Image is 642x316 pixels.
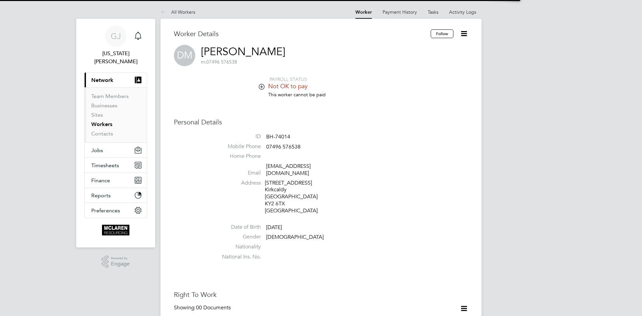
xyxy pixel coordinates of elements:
label: Gender [214,233,261,240]
span: Engage [111,261,130,267]
span: This worker cannot be paid [268,92,326,98]
button: Jobs [85,143,147,157]
span: 07496 576538 [266,143,301,150]
span: Powered by [111,255,130,261]
span: 07496 576538 [201,59,237,65]
a: Activity Logs [449,9,476,15]
a: [PERSON_NAME] [201,45,285,58]
span: Preferences [91,207,120,214]
label: Home Phone [214,153,261,160]
span: DM [174,45,195,66]
span: 00 Documents [196,304,231,311]
button: Preferences [85,203,147,218]
label: Email [214,170,261,177]
a: Workers [91,121,112,127]
button: Follow [431,29,453,38]
a: [EMAIL_ADDRESS][DOMAIN_NAME] [266,163,311,177]
div: Showing [174,304,232,311]
a: Powered byEngage [102,255,130,268]
span: BH-74014 [266,133,290,140]
button: Timesheets [85,158,147,173]
label: Address [214,180,261,187]
label: Date of Birth [214,224,261,231]
span: GJ [111,32,121,40]
label: National Ins. No. [214,253,261,260]
h3: Personal Details [174,118,468,126]
label: Nationality [214,243,261,250]
button: Reports [85,188,147,203]
span: Jobs [91,147,103,153]
img: mclaren-logo-retina.png [102,225,129,235]
nav: Main navigation [76,19,155,247]
span: [DEMOGRAPHIC_DATA] [266,234,324,241]
a: All Workers [160,9,195,15]
h3: Worker Details [174,29,431,38]
span: m: [201,59,206,65]
a: GJ[US_STATE][PERSON_NAME] [84,25,147,66]
a: Contacts [91,130,113,137]
button: Network [85,73,147,87]
span: Timesheets [91,162,119,169]
span: PAYROLL STATUS [270,76,307,82]
span: Not OK to pay [268,82,308,90]
div: Network [85,87,147,142]
button: Finance [85,173,147,188]
span: Finance [91,177,110,184]
a: Worker [355,9,372,15]
span: Reports [91,192,111,199]
span: [DATE] [266,224,282,231]
a: Tasks [428,9,438,15]
div: [STREET_ADDRESS] Kirkcaldy [GEOGRAPHIC_DATA] KY2 6TX [GEOGRAPHIC_DATA] [265,180,328,214]
a: Team Members [91,93,129,99]
a: Businesses [91,102,117,109]
label: ID [214,133,261,140]
span: Georgia Jesson [84,49,147,66]
h3: Right To Work [174,290,468,299]
label: Mobile Phone [214,143,261,150]
a: Payment History [383,9,417,15]
span: Network [91,77,113,83]
a: Go to home page [84,225,147,235]
a: Sites [91,112,103,118]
